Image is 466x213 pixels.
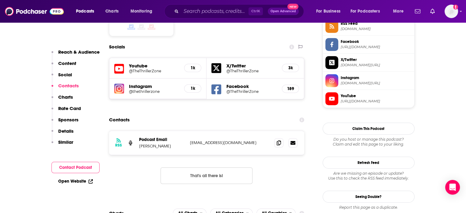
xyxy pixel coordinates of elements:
button: Show profile menu [445,5,458,18]
button: Claim This Podcast [323,123,415,135]
a: YouTube[URL][DOMAIN_NAME] [325,92,412,105]
img: User Profile [445,5,458,18]
p: Social [58,72,72,78]
span: Instagram [341,75,412,81]
button: open menu [347,6,389,16]
a: Facebook[URL][DOMAIN_NAME] [325,38,412,51]
span: RSS Feed [341,21,412,26]
h5: Youtube [129,63,180,69]
button: Contact Podcast [51,162,100,173]
button: open menu [72,6,102,16]
span: Facebook [341,39,412,44]
button: Details [51,128,74,139]
svg: Add a profile image [453,5,458,10]
span: feeds.transistor.fm [341,27,412,31]
div: Are we missing an episode or update? Use this to check the RSS feed immediately. [323,171,415,181]
button: open menu [312,6,348,16]
button: Similar [51,139,73,150]
p: Content [58,60,76,66]
h2: Socials [109,41,125,53]
a: Seeing Double? [323,191,415,203]
h5: 1k [189,86,196,91]
p: Details [58,128,74,134]
button: Nothing here. [161,167,252,184]
div: Open Intercom Messenger [445,180,460,195]
span: Ctrl K [248,7,263,15]
h5: X/Twitter [226,63,277,69]
button: Charts [51,94,73,105]
h2: Contacts [109,114,130,126]
a: @TheThrillerZone [226,89,277,94]
p: Similar [58,139,73,145]
p: Rate Card [58,105,81,111]
h5: 189 [287,86,294,91]
a: X/Twitter[DOMAIN_NAME][URL] [325,56,412,69]
h5: Facebook [226,83,277,89]
button: Social [51,72,72,83]
div: Search podcasts, credits, & more... [170,4,310,18]
a: Show notifications dropdown [428,6,437,17]
h5: Instagram [129,83,180,89]
img: Podchaser - Follow, Share and Rate Podcasts [5,6,64,17]
p: Contacts [58,83,79,89]
p: Podcast Email [139,137,185,142]
a: @thethrillerzone [129,89,180,94]
span: Monitoring [131,7,152,16]
button: Refresh Feed [323,157,415,169]
button: Sponsors [51,117,78,128]
div: Report this page as a duplicate. [323,205,415,210]
span: Logged in as NickG [445,5,458,18]
button: Reach & Audience [51,49,100,60]
span: Podcasts [76,7,94,16]
button: open menu [126,6,160,16]
span: twitter.com/TheThrillerZone [341,63,412,67]
span: More [393,7,403,16]
span: X/Twitter [341,57,412,63]
p: [EMAIL_ADDRESS][DOMAIN_NAME] [190,140,270,145]
input: Search podcasts, credits, & more... [181,6,248,16]
p: Sponsors [58,117,78,123]
h5: 1k [189,65,196,70]
p: [PERSON_NAME] [139,143,185,149]
a: Open Website [58,179,93,184]
p: Reach & Audience [58,49,100,55]
img: iconImage [114,84,124,93]
span: For Podcasters [350,7,380,16]
span: https://www.youtube.com/@TheThrillerZone [341,99,412,104]
button: Contacts [51,83,79,94]
span: Open Advanced [271,10,296,13]
a: Charts [101,6,122,16]
span: Charts [105,7,119,16]
a: Show notifications dropdown [412,6,423,17]
span: instagram.com/thethrillerzone [341,81,412,86]
button: Rate Card [51,105,81,117]
a: Instagram[DOMAIN_NAME][URL] [325,74,412,87]
h3: RSS [115,143,122,148]
button: Open AdvancedNew [268,8,299,15]
a: RSS Feed[DOMAIN_NAME] [325,20,412,33]
h5: 3k [287,65,294,70]
button: open menu [389,6,411,16]
span: New [287,4,298,10]
span: https://www.facebook.com/TheThrillerZone [341,45,412,49]
div: Claim and edit this page to your liking. [323,137,415,147]
span: For Business [316,7,340,16]
a: @TheThrillerZone [129,69,180,73]
a: @TheThrillerZone [226,69,277,73]
span: YouTube [341,93,412,99]
p: Charts [58,94,73,100]
button: Content [51,60,76,72]
span: Do you host or manage this podcast? [323,137,415,142]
